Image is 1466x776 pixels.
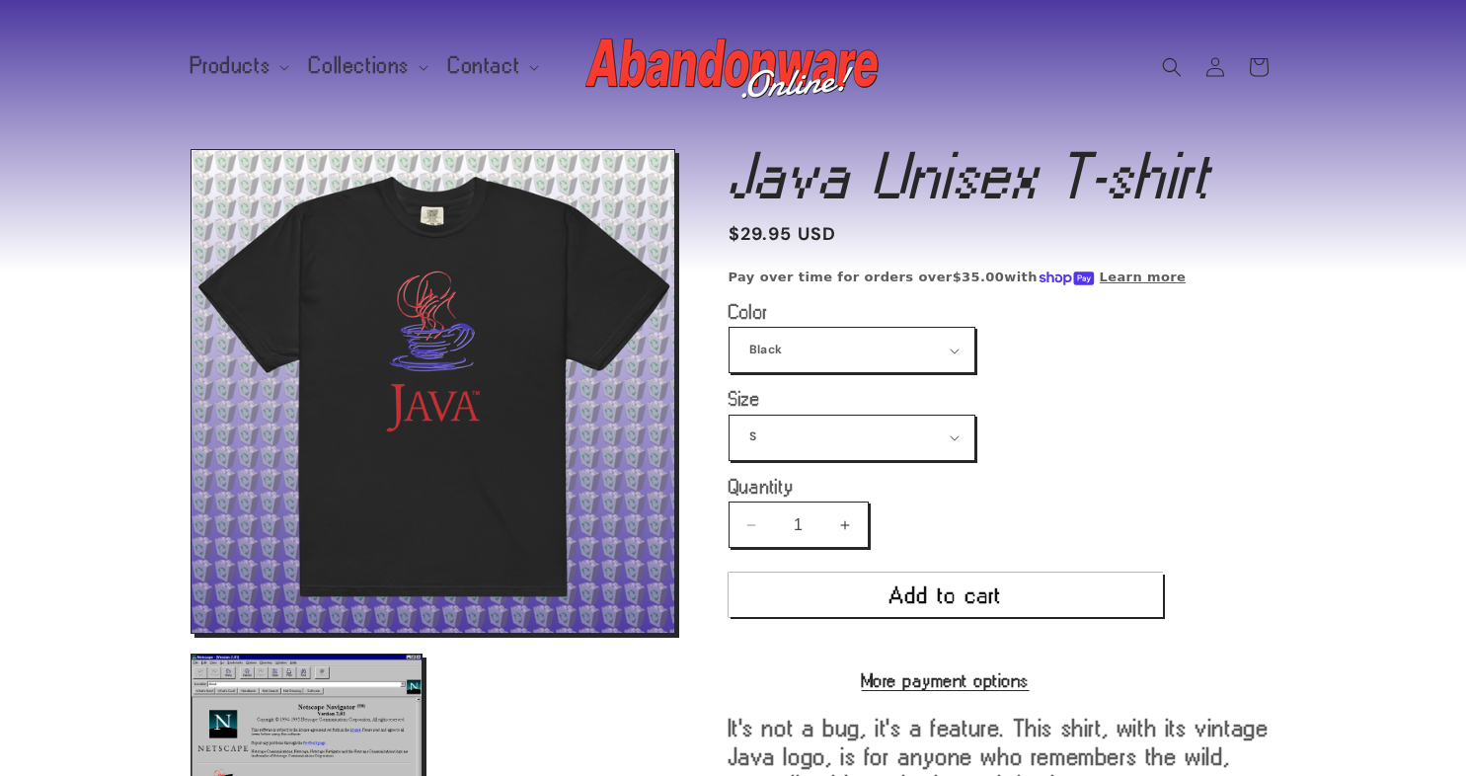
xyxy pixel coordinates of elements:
[729,302,1163,322] label: Color
[729,221,837,248] span: $29.95 USD
[729,671,1163,689] a: More payment options
[1150,45,1194,89] summary: Search
[578,20,888,114] a: Abandonware
[191,57,271,75] span: Products
[729,389,1163,409] label: Size
[436,45,547,87] summary: Contact
[729,477,1163,497] label: Quantity
[729,573,1163,617] button: Add to cart
[179,45,298,87] summary: Products
[309,57,410,75] span: Collections
[448,57,520,75] span: Contact
[585,28,882,107] img: Abandonware
[729,149,1276,202] h1: Java Unisex T-shirt
[297,45,436,87] summary: Collections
